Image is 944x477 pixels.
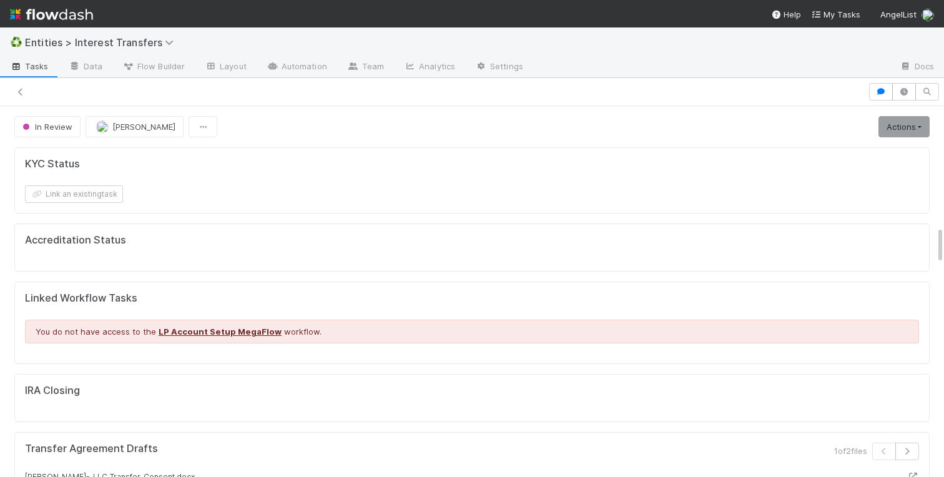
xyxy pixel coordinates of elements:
[195,57,257,77] a: Layout
[922,9,934,21] img: avatar_abca0ba5-4208-44dd-8897-90682736f166.png
[465,57,533,77] a: Settings
[25,36,180,49] span: Entities > Interest Transfers
[159,327,282,337] a: LP Account Setup MegaFlow
[20,122,72,132] span: In Review
[25,443,158,455] h5: Transfer Agreement Drafts
[394,57,465,77] a: Analytics
[811,8,860,21] a: My Tasks
[10,37,22,47] span: ♻️
[122,60,185,72] span: Flow Builder
[59,57,112,77] a: Data
[878,116,930,137] a: Actions
[880,9,917,19] span: AngelList
[10,60,49,72] span: Tasks
[96,120,109,133] img: avatar_abca0ba5-4208-44dd-8897-90682736f166.png
[257,57,337,77] a: Automation
[112,57,195,77] a: Flow Builder
[25,158,80,170] h5: KYC Status
[14,116,81,137] button: In Review
[890,57,944,77] a: Docs
[811,9,860,19] span: My Tasks
[25,185,123,203] button: Link an existingtask
[834,445,867,457] span: 1 of 2 files
[25,234,126,247] h5: Accreditation Status
[25,385,80,397] h5: IRA Closing
[112,122,175,132] span: [PERSON_NAME]
[25,292,919,305] h5: Linked Workflow Tasks
[771,8,801,21] div: Help
[10,4,93,25] img: logo-inverted-e16ddd16eac7371096b0.svg
[86,116,184,137] button: [PERSON_NAME]
[337,57,394,77] a: Team
[25,320,919,343] div: You do not have access to the workflow.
